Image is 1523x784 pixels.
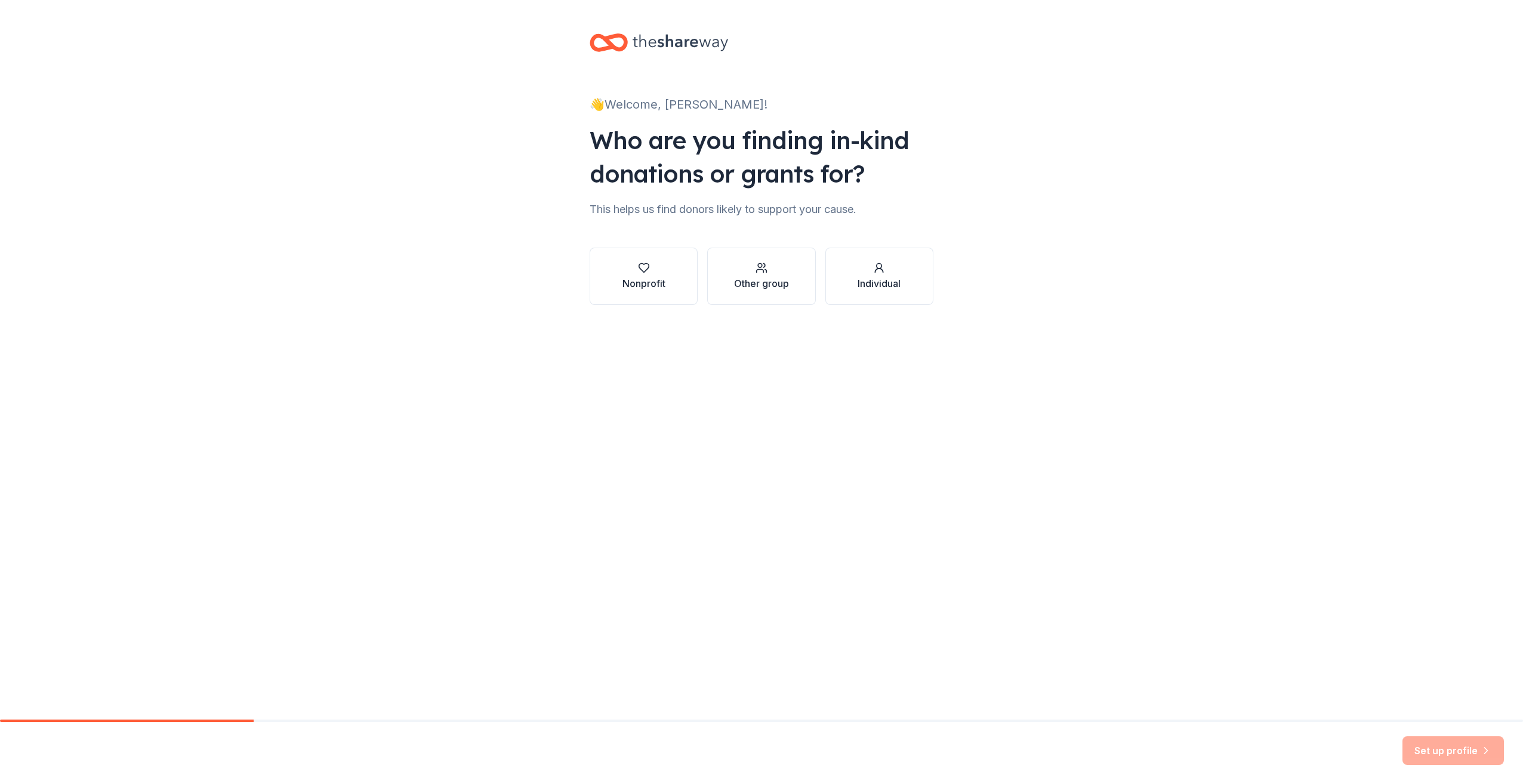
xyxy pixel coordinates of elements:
div: Nonprofit [622,276,665,291]
div: Who are you finding in-kind donations or grants for? [590,124,933,190]
div: This helps us find donors likely to support your cause. [590,200,933,219]
div: Individual [858,276,901,291]
button: Other group [707,248,815,305]
div: 👋 Welcome, [PERSON_NAME]! [590,95,933,114]
div: Other group [734,276,789,291]
button: Nonprofit [590,248,698,305]
button: Individual [825,248,933,305]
